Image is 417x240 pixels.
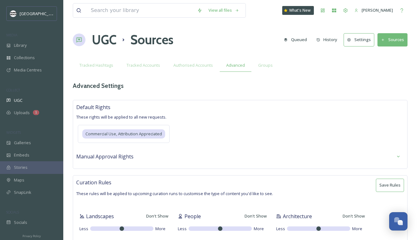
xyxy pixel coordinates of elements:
span: People [184,212,201,220]
span: Don't Show [343,213,365,219]
a: Privacy Policy [22,232,41,239]
span: Less [79,226,88,232]
span: Authorised Accounts [173,62,213,68]
span: SnapLink [14,189,31,195]
span: Groups [258,62,273,68]
button: Don't Show [143,210,171,222]
span: WIDGETS [6,130,21,135]
span: Less [178,226,187,232]
div: 1 [33,110,39,115]
span: Privacy Policy [22,234,41,238]
button: Don't Show [339,210,368,222]
span: Stories [14,164,28,170]
button: Don't Show [241,210,270,222]
button: Queued [281,34,310,46]
span: Socials [14,219,27,225]
span: Advanced [226,62,245,68]
h1: Sources [130,30,173,49]
a: [PERSON_NAME] [351,4,396,16]
span: Uploads [14,110,30,116]
span: SOCIALS [6,210,19,214]
span: [GEOGRAPHIC_DATA] Tourism [20,10,76,16]
span: Galleries [14,140,31,146]
input: Search your library [88,3,194,17]
span: More [155,226,165,232]
span: Less [276,226,285,232]
button: Save Rules [376,179,404,192]
span: [PERSON_NAME] [362,7,393,13]
span: Don't Show [245,213,267,219]
span: Collections [14,55,35,61]
button: Open Chat [389,212,408,231]
a: View all files [205,4,242,16]
button: Sources [377,33,408,46]
a: History [313,34,344,46]
span: These rules will be applied to upcoming curation runs to customise the type of content you'd like... [76,191,273,196]
span: More [352,226,362,232]
span: Don't Show [146,213,168,219]
span: Media Centres [14,67,42,73]
span: Landscapes [86,212,114,220]
h3: Advanced Settings [73,81,408,90]
span: Architecture [283,212,312,220]
span: Commercial Use, Attribution Appreciated [85,131,162,137]
span: UGC [14,97,22,103]
button: History [313,34,341,46]
span: These rights will be applied to all new requests. [76,114,166,120]
a: What's New [282,6,314,15]
span: Tracked Accounts [127,62,160,68]
a: Queued [281,34,313,46]
span: Embeds [14,152,29,158]
span: Manual Approval Rights [76,153,134,160]
button: Settings [344,33,374,46]
a: Settings [344,33,377,46]
span: MEDIA [6,33,17,37]
span: Tracked Hashtags [79,62,113,68]
span: Curation Rules [76,179,111,186]
span: Library [14,42,27,48]
a: UGC [92,30,116,49]
span: Maps [14,177,24,183]
span: COLLECT [6,88,20,92]
img: parks%20beach.jpg [10,10,16,17]
span: Default Rights [76,103,110,111]
span: More [254,226,264,232]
